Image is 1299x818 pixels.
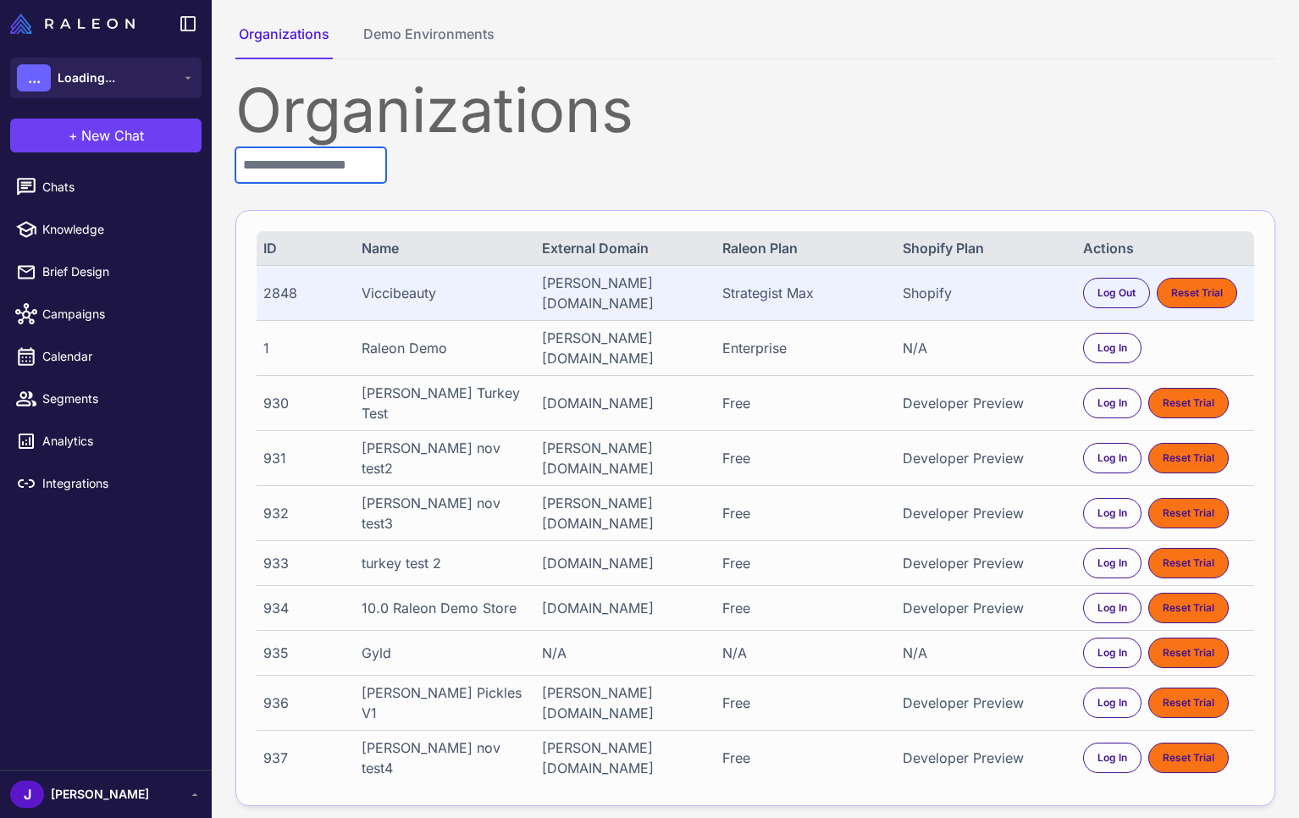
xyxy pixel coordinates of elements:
div: Developer Preview [903,598,1067,618]
div: Free [722,448,887,468]
div: [PERSON_NAME][DOMAIN_NAME] [542,493,706,533]
span: Brief Design [42,263,191,281]
div: [PERSON_NAME][DOMAIN_NAME] [542,438,706,478]
span: Calendar [42,347,191,366]
span: Segments [42,390,191,408]
div: Strategist Max [722,283,887,303]
div: Developer Preview [903,393,1067,413]
span: Log In [1097,555,1127,571]
div: 936 [263,693,345,713]
span: Chats [42,178,191,196]
div: [PERSON_NAME] nov test2 [362,438,526,478]
button: Organizations [235,24,333,59]
span: + [69,125,78,146]
div: Enterprise [722,338,887,358]
span: Integrations [42,474,191,493]
div: 933 [263,553,345,573]
div: External Domain [542,238,706,258]
div: [PERSON_NAME][DOMAIN_NAME] [542,738,706,778]
div: 2848 [263,283,345,303]
span: Reset Trial [1163,600,1214,616]
span: Reset Trial [1163,750,1214,765]
span: Reset Trial [1163,555,1214,571]
div: Developer Preview [903,748,1067,768]
a: Segments [7,381,205,417]
div: [PERSON_NAME] Pickles V1 [362,683,526,723]
span: Log In [1097,450,1127,466]
div: Free [722,748,887,768]
span: Reset Trial [1163,450,1214,466]
a: Integrations [7,466,205,501]
div: Shopify [903,283,1067,303]
span: [PERSON_NAME] [51,785,149,804]
div: Free [722,393,887,413]
span: Log In [1097,600,1127,616]
div: Gyld [362,643,526,663]
div: [DOMAIN_NAME] [542,598,706,618]
div: [PERSON_NAME][DOMAIN_NAME] [542,683,706,723]
span: Log In [1097,395,1127,411]
div: 937 [263,748,345,768]
div: Actions [1083,238,1247,258]
span: Log In [1097,695,1127,710]
div: 934 [263,598,345,618]
div: [PERSON_NAME][DOMAIN_NAME] [542,273,706,313]
div: [PERSON_NAME][DOMAIN_NAME] [542,328,706,368]
button: ...Loading... [10,58,202,98]
div: Developer Preview [903,553,1067,573]
div: Shopify Plan [903,238,1067,258]
div: Viccibeauty [362,283,526,303]
span: Campaigns [42,305,191,323]
div: Free [722,598,887,618]
div: Developer Preview [903,448,1067,468]
span: Log In [1097,506,1127,521]
div: Free [722,503,887,523]
span: Analytics [42,432,191,450]
a: Raleon Logo [10,14,141,34]
a: Chats [7,169,205,205]
div: Developer Preview [903,693,1067,713]
div: ... [17,64,51,91]
div: 931 [263,448,345,468]
div: [DOMAIN_NAME] [542,553,706,573]
button: Demo Environments [360,24,498,59]
div: Organizations [235,80,1275,141]
div: 930 [263,393,345,413]
img: Raleon Logo [10,14,135,34]
div: ID [263,238,345,258]
span: Log In [1097,645,1127,660]
span: Reset Trial [1163,506,1214,521]
div: Raleon Plan [722,238,887,258]
div: 932 [263,503,345,523]
div: Free [722,553,887,573]
span: Reset Trial [1171,285,1223,301]
button: +New Chat [10,119,202,152]
span: Loading... [58,69,115,87]
span: Knowledge [42,220,191,239]
div: Name [362,238,526,258]
div: J [10,781,44,808]
div: N/A [542,643,706,663]
span: Log In [1097,750,1127,765]
span: Reset Trial [1163,645,1214,660]
span: Reset Trial [1163,395,1214,411]
span: Reset Trial [1163,695,1214,710]
div: N/A [903,338,1067,358]
div: 1 [263,338,345,358]
div: [PERSON_NAME] Turkey Test [362,383,526,423]
span: Log Out [1097,285,1136,301]
div: Free [722,693,887,713]
a: Brief Design [7,254,205,290]
div: N/A [903,643,1067,663]
div: [DOMAIN_NAME] [542,393,706,413]
div: Developer Preview [903,503,1067,523]
a: Campaigns [7,296,205,332]
div: 935 [263,643,345,663]
a: Calendar [7,339,205,374]
a: Analytics [7,423,205,459]
span: New Chat [81,125,144,146]
div: turkey test 2 [362,553,526,573]
span: Log In [1097,340,1127,356]
div: [PERSON_NAME] nov test4 [362,738,526,778]
a: Knowledge [7,212,205,247]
